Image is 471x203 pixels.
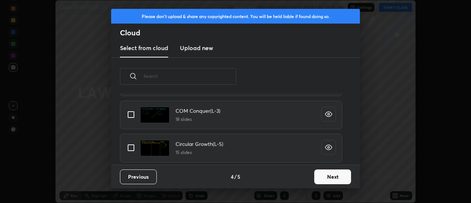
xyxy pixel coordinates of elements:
h3: Upload new [180,43,213,52]
h4: COM Conquer(L-3) [176,107,220,115]
h3: Select from cloud [120,43,168,52]
h5: 18 slides [176,116,220,123]
div: Please don't upload & share any copyrighted content. You will be held liable if found doing so. [111,9,360,24]
img: 1757004798TB67EA.pdf [140,140,170,156]
h4: 4 [231,173,234,181]
h4: Circular Growth(L-5) [176,140,223,148]
h2: Cloud [120,28,360,38]
h4: 5 [237,173,240,181]
img: 1757004798KKT04O.pdf [140,107,170,123]
h4: / [234,173,237,181]
input: Search [144,60,236,92]
h5: 15 slides [176,149,223,156]
button: Next [314,169,351,184]
button: Previous [120,169,157,184]
div: grid [111,93,351,165]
